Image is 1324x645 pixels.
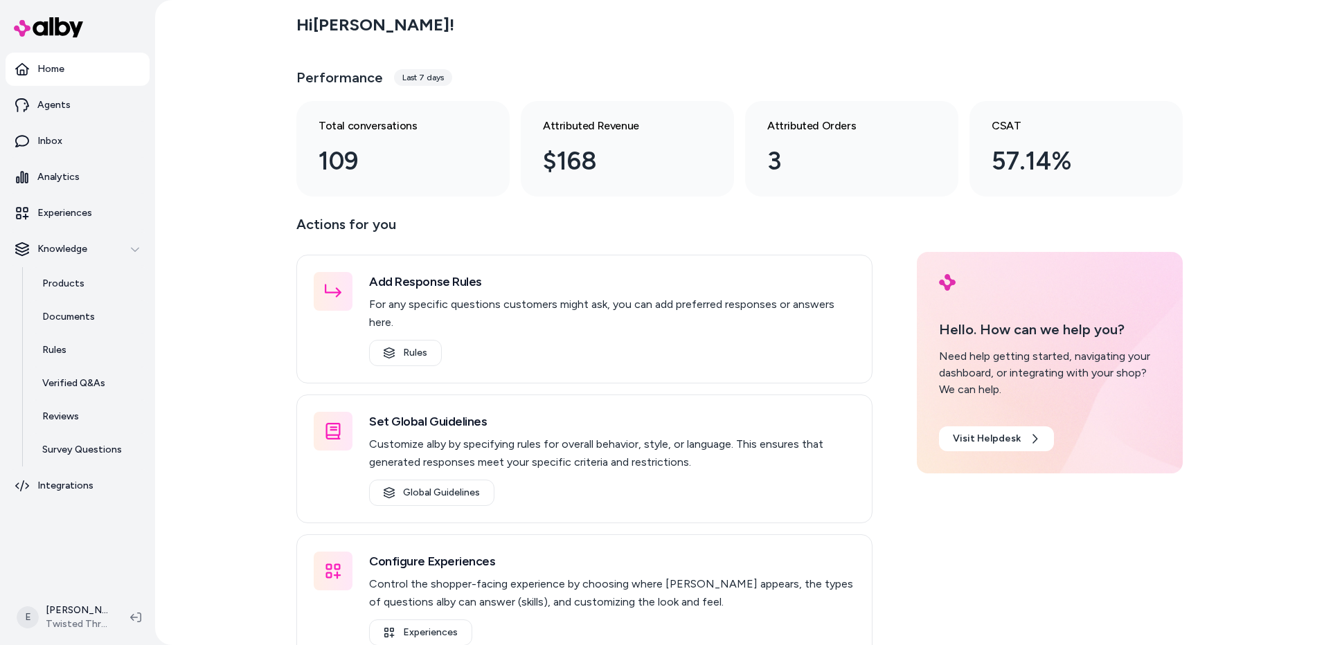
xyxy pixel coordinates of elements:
[28,400,150,433] a: Reviews
[42,443,122,457] p: Survey Questions
[37,98,71,112] p: Agents
[14,17,83,37] img: alby Logo
[6,161,150,194] a: Analytics
[28,334,150,367] a: Rules
[6,233,150,266] button: Knowledge
[992,118,1138,134] h3: CSAT
[37,206,92,220] p: Experiences
[296,213,873,246] p: Actions for you
[46,603,108,617] p: [PERSON_NAME]
[37,242,87,256] p: Knowledge
[939,319,1161,340] p: Hello. How can we help you?
[543,143,690,180] div: $168
[296,101,510,197] a: Total conversations 109
[28,300,150,334] a: Documents
[42,376,105,390] p: Verified Q&As
[543,118,690,134] h3: Attributed Revenue
[28,367,150,400] a: Verified Q&As
[37,479,93,493] p: Integrations
[939,426,1054,451] a: Visit Helpdesk
[369,340,442,366] a: Rules
[767,143,914,180] div: 3
[296,68,383,87] h3: Performance
[319,118,465,134] h3: Total conversations
[296,15,454,35] h2: Hi [PERSON_NAME] !
[42,410,79,424] p: Reviews
[369,272,855,291] h3: Add Response Rules
[939,274,956,291] img: alby Logo
[46,617,108,631] span: Twisted Throttle
[521,101,734,197] a: Attributed Revenue $168
[6,197,150,230] a: Experiences
[6,53,150,86] a: Home
[8,595,119,639] button: E[PERSON_NAME]Twisted Throttle
[767,118,914,134] h3: Attributed Orders
[42,343,66,357] p: Rules
[42,277,84,291] p: Products
[37,62,64,76] p: Home
[17,606,39,628] span: E
[37,170,80,184] p: Analytics
[745,101,958,197] a: Attributed Orders 3
[992,143,1138,180] div: 57.14%
[6,89,150,122] a: Agents
[369,575,855,611] p: Control the shopper-facing experience by choosing where [PERSON_NAME] appears, the types of quest...
[369,412,855,431] h3: Set Global Guidelines
[939,348,1161,398] div: Need help getting started, navigating your dashboard, or integrating with your shop? We can help.
[37,134,62,148] p: Inbox
[28,267,150,300] a: Products
[369,480,494,506] a: Global Guidelines
[6,125,150,158] a: Inbox
[28,433,150,466] a: Survey Questions
[319,143,465,180] div: 109
[969,101,1183,197] a: CSAT 57.14%
[394,69,452,86] div: Last 7 days
[6,469,150,502] a: Integrations
[369,552,855,571] h3: Configure Experiences
[369,296,855,331] p: For any specific questions customers might ask, you can add preferred responses or answers here.
[369,435,855,471] p: Customize alby by specifying rules for overall behavior, style, or language. This ensures that ge...
[42,310,95,324] p: Documents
